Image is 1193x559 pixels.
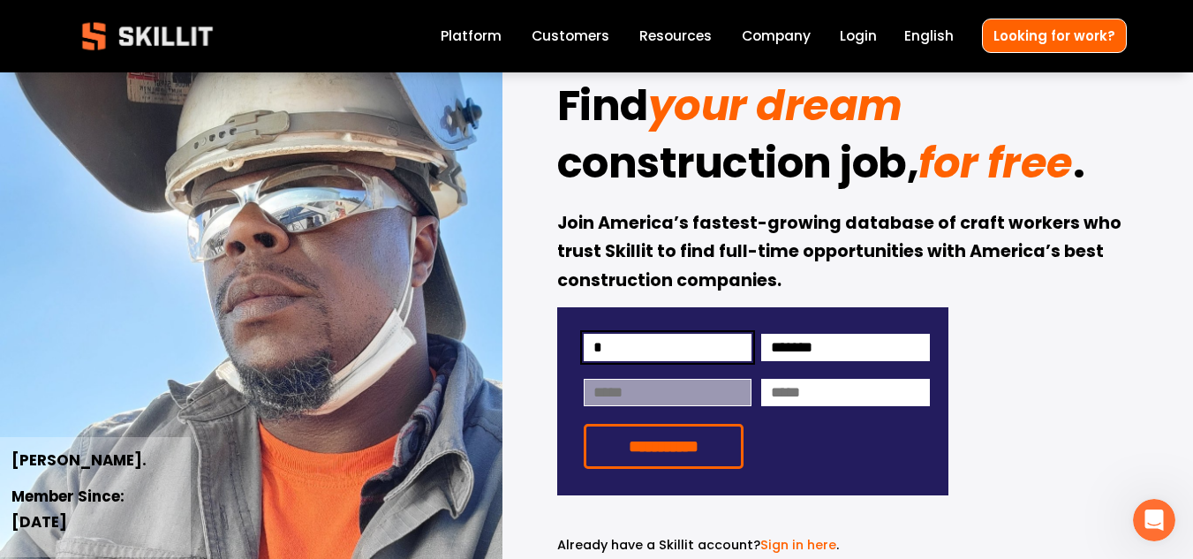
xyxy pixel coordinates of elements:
em: your dream [648,76,902,135]
a: folder dropdown [639,25,712,49]
strong: Find [557,73,648,146]
em: for free [918,133,1072,193]
span: English [904,26,954,46]
strong: [PERSON_NAME]. [11,449,147,474]
strong: . [1073,131,1085,203]
a: Sign in here [760,536,836,554]
a: Login [840,25,877,49]
span: Already have a Skillit account? [557,536,760,554]
span: Resources [639,26,712,46]
iframe: Intercom live chat [1133,499,1175,541]
a: Platform [441,25,502,49]
p: . [557,535,948,555]
a: Looking for work? [982,19,1127,53]
a: Customers [532,25,609,49]
strong: Member Since: [DATE] [11,485,128,536]
div: language picker [904,25,954,49]
img: Skillit [67,10,228,63]
a: Company [742,25,811,49]
strong: Join America’s fastest-growing database of craft workers who trust Skillit to find full-time oppo... [557,210,1125,297]
strong: construction job, [557,131,919,203]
